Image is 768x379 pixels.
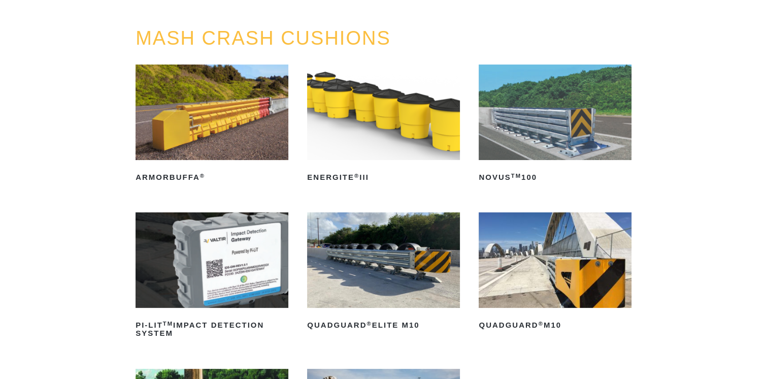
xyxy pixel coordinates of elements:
[307,317,460,333] h2: QuadGuard Elite M10
[479,65,631,185] a: NOVUSTM100
[200,173,205,179] sup: ®
[163,321,173,327] sup: TM
[479,169,631,185] h2: NOVUS 100
[136,169,288,185] h2: ArmorBuffa
[354,173,359,179] sup: ®
[307,169,460,185] h2: ENERGITE III
[511,173,521,179] sup: TM
[479,212,631,333] a: QuadGuard®M10
[307,212,460,333] a: QuadGuard®Elite M10
[136,65,288,185] a: ArmorBuffa®
[539,321,544,327] sup: ®
[136,27,391,49] a: MASH CRASH CUSHIONS
[136,212,288,341] a: PI-LITTMImpact Detection System
[366,321,372,327] sup: ®
[136,317,288,341] h2: PI-LIT Impact Detection System
[307,65,460,185] a: ENERGITE®III
[479,317,631,333] h2: QuadGuard M10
